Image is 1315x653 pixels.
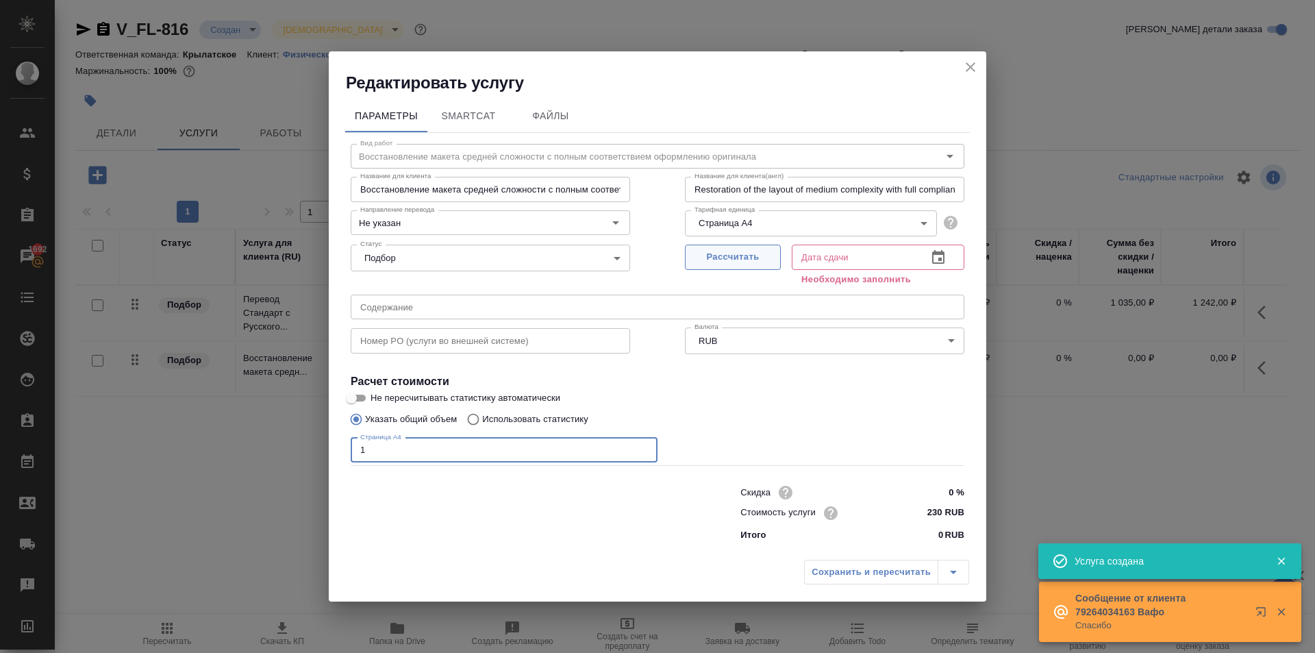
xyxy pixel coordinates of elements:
div: split button [804,560,969,584]
p: Использовать статистику [482,412,588,426]
p: Указать общий объем [365,412,457,426]
div: RUB [685,328,964,354]
div: Подбор [351,245,630,271]
button: Подбор [360,252,400,264]
input: ✎ Введи что-нибудь [913,482,964,502]
button: Страница А4 [694,217,756,229]
p: Скидка [740,486,771,500]
span: SmartCat [436,108,501,125]
button: RUB [694,335,721,347]
span: Рассчитать [692,249,773,265]
button: close [960,57,981,77]
button: Открыть в новой вкладке [1247,598,1280,631]
p: Итого [740,528,766,542]
div: Страница А4 [685,210,937,236]
div: Услуга создана [1075,554,1255,568]
p: Необходимо заполнить [801,273,955,286]
span: Не пересчитывать статистику автоматически [371,391,560,405]
button: Закрыть [1267,555,1295,567]
input: ✎ Введи что-нибудь [913,503,964,523]
p: Сообщение от клиента 79264034163 Вафо [1075,591,1247,619]
span: Параметры [353,108,419,125]
h2: Редактировать услугу [346,72,986,94]
h4: Расчет стоимости [351,373,964,390]
p: 0 [938,528,943,542]
p: RUB [944,528,964,542]
p: Стоимость услуги [740,506,816,519]
button: Open [606,213,625,232]
button: Закрыть [1267,606,1295,618]
span: Файлы [518,108,584,125]
p: Спасибо [1075,619,1247,632]
button: Рассчитать [685,245,781,270]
